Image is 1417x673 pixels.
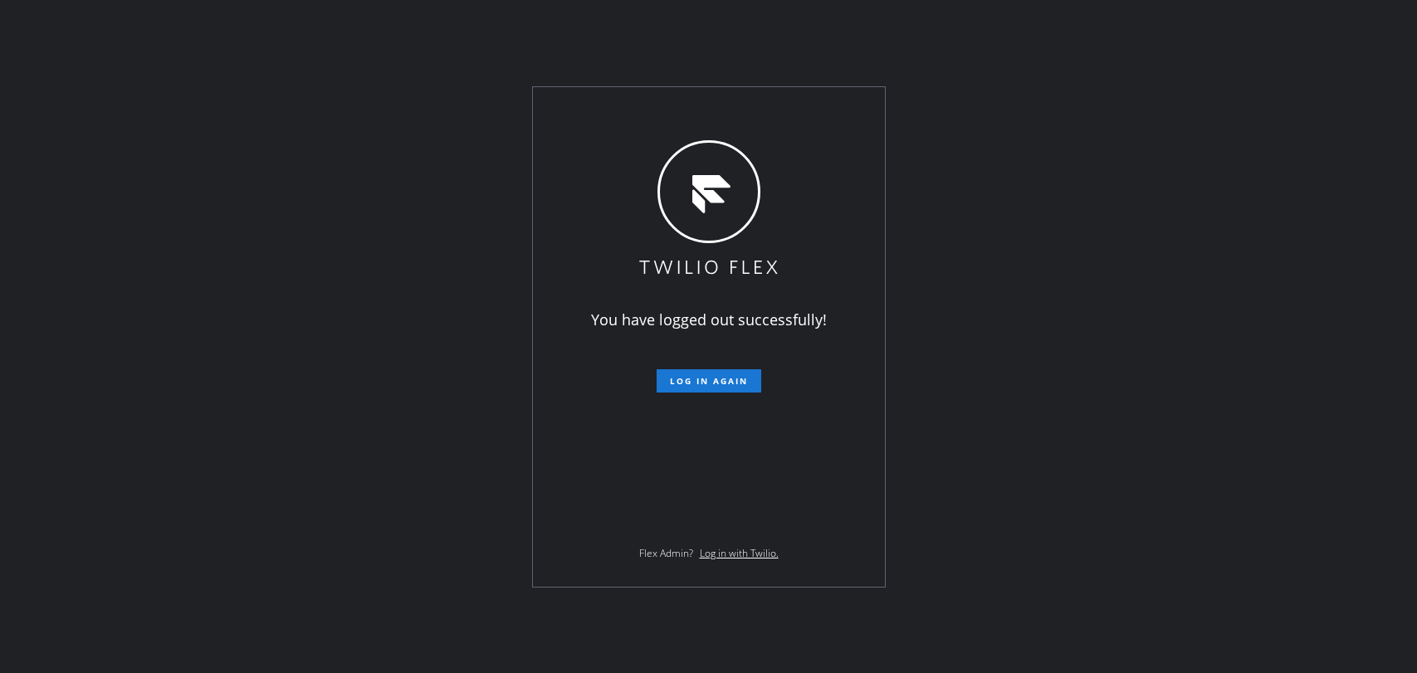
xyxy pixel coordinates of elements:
[639,546,693,560] span: Flex Admin?
[591,310,827,329] span: You have logged out successfully!
[657,369,761,393] button: Log in again
[670,375,748,387] span: Log in again
[700,546,779,560] a: Log in with Twilio.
